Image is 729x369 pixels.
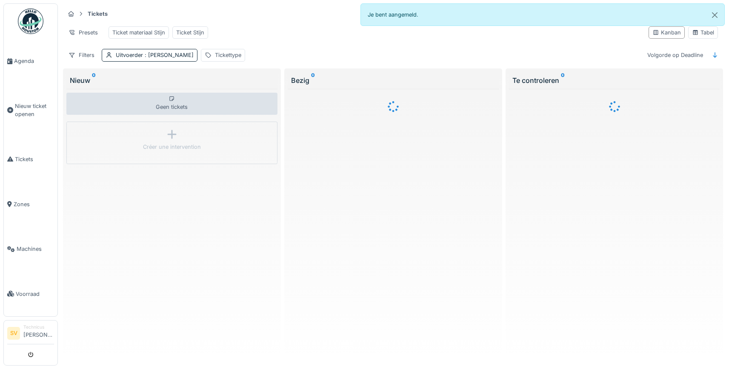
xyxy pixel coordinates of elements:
a: Nieuw ticket openen [4,84,57,137]
sup: 0 [92,75,96,85]
div: Uitvoerder [116,51,194,59]
div: Kanban [652,28,681,37]
div: Volgorde op Deadline [643,49,707,61]
li: [PERSON_NAME] [23,324,54,342]
div: Je bent aangemeld. [360,3,725,26]
span: : [PERSON_NAME] [143,52,194,58]
strong: Tickets [84,10,111,18]
div: Ticket materiaal Stijn [112,28,165,37]
a: SV Technicus[PERSON_NAME] [7,324,54,344]
button: Close [705,4,724,26]
span: Machines [17,245,54,253]
div: Bezig [291,75,495,85]
div: Filters [65,49,98,61]
div: Ticket Stijn [176,28,204,37]
a: Machines [4,227,57,272]
span: Voorraad [16,290,54,298]
sup: 0 [561,75,565,85]
div: Tabel [692,28,714,37]
span: Agenda [14,57,54,65]
a: Tickets [4,137,57,182]
img: Badge_color-CXgf-gQk.svg [18,9,43,34]
li: SV [7,327,20,340]
a: Agenda [4,39,57,84]
a: Zones [4,182,57,227]
div: Tickettype [215,51,241,59]
div: Geen tickets [66,93,277,115]
div: Nieuw [70,75,274,85]
div: Te controleren [512,75,717,85]
div: Presets [65,26,102,39]
span: Zones [14,200,54,208]
div: Technicus [23,324,54,330]
a: Voorraad [4,272,57,317]
span: Nieuw ticket openen [15,102,54,118]
span: Tickets [15,155,54,163]
sup: 0 [311,75,315,85]
div: Créer une intervention [143,143,201,151]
